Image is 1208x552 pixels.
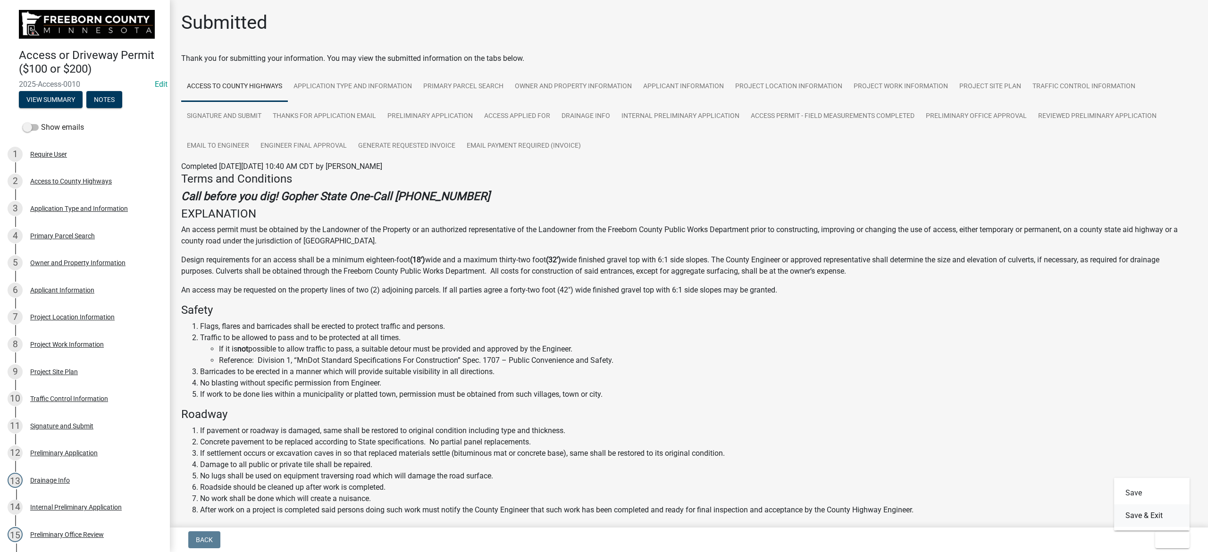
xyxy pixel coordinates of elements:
li: If work to be done lies within a municipality or platted town, permission must be obtained from s... [200,389,1197,400]
div: Require User [30,151,67,158]
a: Thanks for Application Email [267,101,382,132]
div: 6 [8,283,23,298]
h1: Submitted [181,11,268,34]
div: Project Location Information [30,314,115,320]
a: Signature and Submit [181,101,267,132]
div: Owner and Property Information [30,259,126,266]
div: 1 [8,147,23,162]
div: 11 [8,418,23,434]
div: Thank you for submitting your information. You may view the submitted information on the tabs below. [181,53,1197,64]
a: Application Type and Information [288,72,418,102]
span: Back [196,536,213,544]
li: Barricades to be erected in a manner which will provide suitable visibility in all directions. [200,366,1197,377]
div: 4 [8,228,23,243]
wm-modal-confirm: Edit Application Number [155,80,168,89]
div: Exit [1114,478,1190,531]
a: Project Work Information [848,72,954,102]
div: 5 [8,255,23,270]
div: Drainage Info [30,477,70,484]
span: Exit [1163,536,1176,544]
a: Drainage Info [556,101,616,132]
div: 12 [8,445,23,460]
h4: Access or Driveway Permit ($100 or $200) [19,49,162,76]
a: Email Payment Required (Invoice) [461,131,587,161]
li: Reference: Division 1, “MnDot Standard Specifications For Construction” Spec. 1707 – Public Conve... [219,355,1197,366]
button: Save & Exit [1114,504,1190,527]
button: Exit [1155,531,1190,548]
div: Application Type and Information [30,205,128,212]
div: 13 [8,473,23,488]
a: Engineer Final Approval [255,131,352,161]
h4: Terms and Conditions [181,172,1197,186]
p: An access permit must be obtained by the Landowner of the Property or an authorized representativ... [181,224,1197,247]
li: If it is possible to allow traffic to pass, a suitable detour must be provided and approved by th... [219,343,1197,355]
a: Generate Requested Invoice [352,131,461,161]
a: Internal Preliminary Application [616,101,745,132]
li: Damage to all public or private tile shall be repaired. [200,459,1197,470]
div: 8 [8,337,23,352]
div: 15 [8,527,23,542]
a: Access to County Highways [181,72,288,102]
div: Primary Parcel Search [30,233,95,239]
li: If pavement or roadway is damaged, same shall be restored to original condition including type an... [200,425,1197,436]
strong: (32’) [546,255,561,264]
a: Access Permit - Field Measurements Completed [745,101,920,132]
h4: Roadway [181,408,1197,421]
strong: (18’) [410,255,425,264]
wm-modal-confirm: Notes [86,96,122,104]
a: Applicant Information [638,72,730,102]
div: Access to County Highways [30,178,112,184]
label: Show emails [23,122,84,133]
a: Project Location Information [730,72,848,102]
div: Traffic Control Information [30,395,108,402]
h4: Safety [181,303,1197,317]
img: Freeborn County, Minnesota [19,10,155,39]
div: Preliminary Application [30,450,98,456]
a: Owner and Property Information [509,72,638,102]
li: If settlement occurs or excavation caves in so that replaced materials settle (bituminous mat or ... [200,448,1197,459]
li: Flags, flares and barricades shall be erected to protect traffic and persons. [200,321,1197,332]
strong: not [237,344,248,353]
span: 2025-Access-0010 [19,80,151,89]
div: 14 [8,500,23,515]
p: Design requirements for an access shall be a minimum eighteen-foot wide and a maximum thirty-two ... [181,254,1197,277]
button: Back [188,531,220,548]
li: Concrete pavement to be replaced according to State specifications. No partial panel replacements. [200,436,1197,448]
div: 3 [8,201,23,216]
a: Project Site Plan [954,72,1027,102]
button: View Summary [19,91,83,108]
a: Traffic Control Information [1027,72,1141,102]
wm-modal-confirm: Summary [19,96,83,104]
div: Project Work Information [30,341,104,348]
li: No work shall be done which will create a nuisance. [200,493,1197,504]
div: 10 [8,391,23,406]
a: Email to Engineer [181,131,255,161]
a: Primary Parcel Search [418,72,509,102]
a: Preliminary Office Approval [920,101,1032,132]
div: 9 [8,364,23,379]
div: Applicant Information [30,287,94,293]
span: Completed [DATE][DATE] 10:40 AM CDT by [PERSON_NAME] [181,162,382,171]
a: Preliminary Application [382,101,478,132]
button: Notes [86,91,122,108]
a: Reviewed Preliminary Application [1032,101,1162,132]
a: Access Applied For [478,101,556,132]
h4: EXPLANATION [181,207,1197,221]
div: Signature and Submit [30,423,93,429]
div: Internal Preliminary Application [30,504,122,510]
div: Preliminary Office Review [30,531,104,538]
div: 7 [8,309,23,325]
div: Project Site Plan [30,368,78,375]
li: No lugs shall be used on equipment traversing road which will damage the road surface. [200,470,1197,482]
li: No blasting without specific permission from Engineer. [200,377,1197,389]
li: Traffic to be allowed to pass and to be protected at all times. [200,332,1197,366]
p: An access may be requested on the property lines of two (2) adjoining parcels. If all parties agr... [181,284,1197,296]
li: After work on a project is completed said persons doing such work must notify the County Engineer... [200,504,1197,516]
div: 2 [8,174,23,189]
strong: Call before you dig! Gopher State One-Call [PHONE_NUMBER] [181,190,490,203]
button: Save [1114,482,1190,504]
li: Roadside should be cleaned up after work is completed. [200,482,1197,493]
a: Edit [155,80,168,89]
